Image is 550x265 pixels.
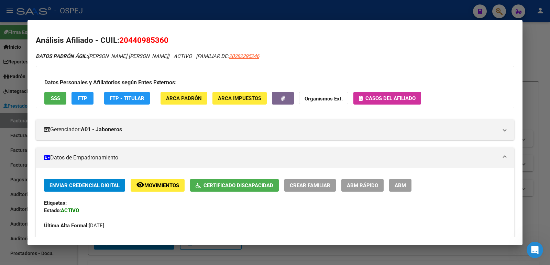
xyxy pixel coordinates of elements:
[110,95,144,101] span: FTP - Titular
[290,182,330,189] span: Crear Familiar
[203,182,273,189] span: Certificado Discapacidad
[36,35,514,46] h2: Análisis Afiliado - CUIL:
[44,79,506,87] h3: Datos Personales y Afiliatorios según Entes Externos:
[61,207,79,214] strong: ACTIVO
[36,147,514,168] mat-expansion-panel-header: Datos de Empadronamiento
[341,179,384,192] button: ABM Rápido
[197,53,259,59] span: FAMILIAR DE:
[353,92,421,105] button: Casos del afiliado
[212,92,267,105] button: ARCA Impuestos
[161,92,207,105] button: ARCA Padrón
[44,200,67,206] strong: Etiquetas:
[44,222,104,229] span: [DATE]
[365,95,416,101] span: Casos del afiliado
[44,92,66,105] button: SSS
[36,53,259,59] i: | ACTIVO |
[136,181,144,189] mat-icon: remove_red_eye
[51,95,60,101] span: SSS
[104,92,150,105] button: FTP - Titular
[144,182,179,189] span: Movimientos
[44,125,498,134] mat-panel-title: Gerenciador:
[44,154,498,162] mat-panel-title: Datos de Empadronamiento
[284,179,336,192] button: Crear Familiar
[78,95,87,101] span: FTP
[395,182,406,189] span: ABM
[44,179,125,192] button: Enviar Credencial Digital
[166,95,202,101] span: ARCA Padrón
[71,92,93,105] button: FTP
[305,96,343,102] strong: Organismos Ext.
[218,95,261,101] span: ARCA Impuestos
[347,182,378,189] span: ABM Rápido
[44,207,61,214] strong: Estado:
[44,222,89,229] strong: Última Alta Formal:
[36,53,168,59] span: [PERSON_NAME] [PERSON_NAME]
[527,242,543,258] iframe: Intercom live chat
[119,36,168,45] span: 20440985360
[190,179,279,192] button: Certificado Discapacidad
[36,119,514,140] mat-expansion-panel-header: Gerenciador:A01 - Jaboneros
[229,53,259,59] span: 20282295246
[389,179,411,192] button: ABM
[81,125,122,134] strong: A01 - Jaboneros
[49,182,120,189] span: Enviar Credencial Digital
[131,179,185,192] button: Movimientos
[299,92,348,105] button: Organismos Ext.
[36,53,88,59] strong: DATOS PADRÓN ÁGIL:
